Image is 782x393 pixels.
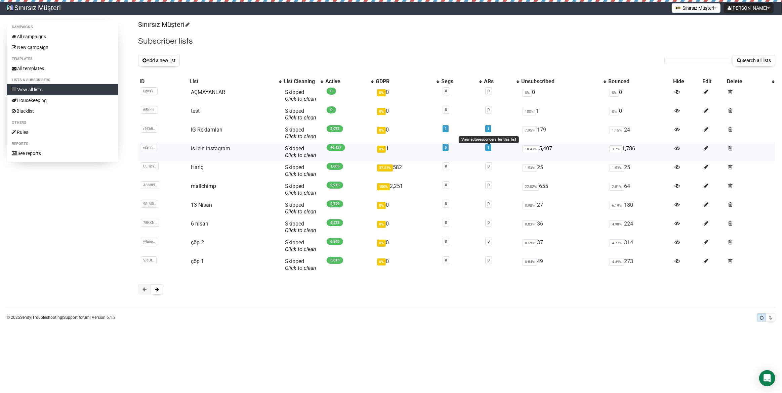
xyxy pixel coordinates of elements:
[523,183,539,191] span: 22.82%
[285,258,316,271] span: Skipped
[726,77,775,86] th: Delete: No sort applied, activate to apply an ascending sort
[610,145,622,153] span: 3.7%
[488,183,490,187] a: 0
[702,78,725,85] div: Edit
[138,20,189,29] a: Sınırsız Müşteri
[191,258,204,264] a: çöp 1
[7,42,118,53] a: New campaign
[285,265,316,271] a: Click to clean
[141,256,157,264] span: VjeUf..
[523,127,537,134] span: 7.95%
[610,220,624,228] span: 4.98%
[610,89,619,97] span: 0%
[607,180,672,199] td: 64
[610,108,619,115] span: 0%
[441,78,476,85] div: Segs
[191,183,216,189] a: mailchimp
[607,161,672,180] td: 25
[523,258,537,266] span: 0.84%
[282,77,324,86] th: List Cleaning: No sort applied, activate to apply an ascending sort
[672,77,701,86] th: Hide: No sort applied, sorting is disabled
[141,125,157,133] span: r9Zb8..
[7,127,118,138] a: Rules
[724,3,774,13] button: [PERSON_NAME]
[488,164,490,168] a: 0
[607,143,672,161] td: 1,786
[285,171,316,177] a: Click to clean
[190,78,276,85] div: List
[610,127,624,134] span: 1.15%
[673,78,700,85] div: Hide
[63,315,90,320] a: Support forum
[327,125,343,132] span: 2,072
[285,208,316,215] a: Click to clean
[141,144,157,151] span: nlSnh..
[521,78,600,85] div: Unsubscribed
[327,163,343,170] span: 1,605
[520,77,607,86] th: Unsubscribed: No sort applied, activate to apply an ascending sort
[285,145,316,158] span: Skipped
[727,78,769,85] div: Delete
[374,161,440,180] td: 582
[675,5,681,10] img: favicons
[377,240,386,247] span: 0%
[285,114,316,121] a: Click to clean
[327,200,343,207] span: 2,729
[445,145,447,150] a: 5
[141,162,159,170] span: ULHpY..
[7,31,118,42] a: All campaigns
[377,258,386,265] span: 0%
[523,145,539,153] span: 10.43%
[191,145,230,152] a: is icin instagram
[191,164,203,170] a: Hariç
[191,202,212,208] a: 13 Nisan
[759,370,775,386] div: Open Intercom Messenger
[523,202,537,209] span: 0.98%
[610,202,624,209] span: 6.19%
[520,255,607,274] td: 49
[7,76,118,84] li: Lists & subscribers
[191,239,204,246] a: çöp 2
[483,77,520,86] th: ARs: No sort applied, activate to apply an ascending sort
[374,86,440,105] td: 0
[32,315,62,320] a: Troubleshooting
[285,183,316,196] span: Skipped
[445,258,447,262] a: 0
[520,199,607,218] td: 27
[285,127,316,140] span: Skipped
[284,78,317,85] div: List Cleaning
[374,255,440,274] td: 0
[20,315,31,320] a: Sendy
[376,78,434,85] div: GDPR
[285,220,316,234] span: Skipped
[523,164,537,172] span: 1.53%
[523,89,532,97] span: 0%
[607,237,672,255] td: 314
[324,77,374,86] th: Active: No sort applied, activate to apply an ascending sort
[445,108,447,112] a: 0
[488,239,490,244] a: 0
[191,108,200,114] a: test
[445,202,447,206] a: 0
[141,106,158,114] span: 65Kad..
[377,146,386,153] span: 0%
[7,63,118,74] a: All templates
[285,164,316,177] span: Skipped
[520,161,607,180] td: 25
[191,89,225,95] a: AÇMAYANLAR
[488,108,490,112] a: 0
[607,124,672,143] td: 24
[488,220,490,225] a: 0
[445,89,447,93] a: 0
[285,227,316,234] a: Click to clean
[285,239,316,252] span: Skipped
[520,237,607,255] td: 37
[520,86,607,105] td: 0
[487,145,489,150] a: 1
[327,257,343,264] span: 5,813
[484,78,513,85] div: ARs
[377,89,386,96] span: 0%
[285,89,316,102] span: Skipped
[285,246,316,252] a: Click to clean
[327,88,336,95] span: 0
